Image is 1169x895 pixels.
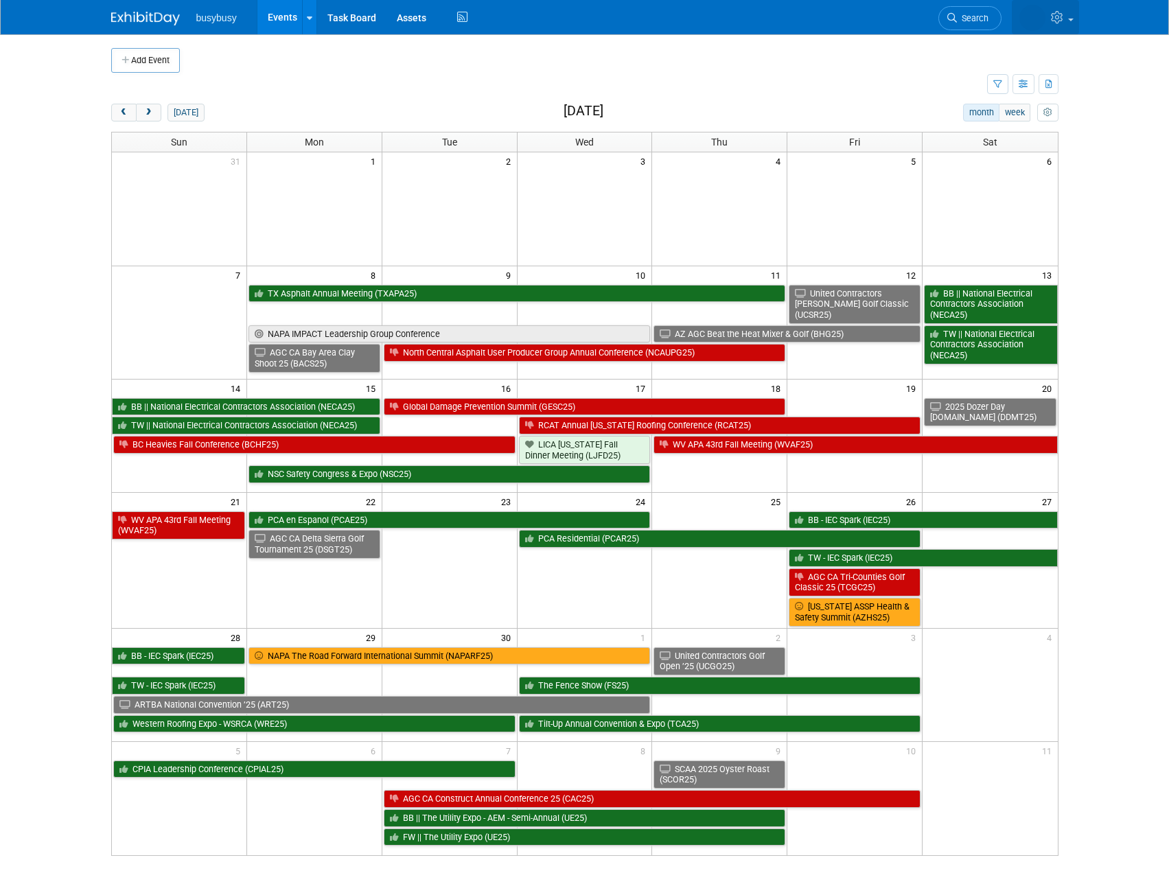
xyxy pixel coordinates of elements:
[1037,104,1058,121] button: myCustomButton
[1041,742,1058,759] span: 11
[248,530,380,558] a: AGC CA Delta Sierra Golf Tournament 25 (DSGT25)
[113,715,516,733] a: Western Roofing Expo - WSRCA (WRE25)
[653,647,785,675] a: United Contractors Golf Open ’25 (UCGO25)
[248,344,380,372] a: AGC CA Bay Area Clay Shoot 25 (BACS25)
[136,104,161,121] button: next
[248,511,651,529] a: PCA en Espanol (PCAE25)
[519,715,921,733] a: Tilt-Up Annual Convention & Expo (TCA25)
[113,760,516,778] a: CPIA Leadership Conference (CPIAL25)
[957,13,988,23] span: Search
[905,742,922,759] span: 10
[113,696,651,714] a: ARTBA National Convention ’25 (ART25)
[505,266,517,283] span: 9
[112,511,245,539] a: WV APA 43rd Fall Meeting (WVAF25)
[924,398,1056,426] a: 2025 Dozer Day [DOMAIN_NAME] (DDMT25)
[653,760,785,789] a: SCAA 2025 Oyster Roast (SCOR25)
[634,380,651,397] span: 17
[789,511,1057,529] a: BB - IEC Spark (IEC25)
[653,436,1057,454] a: WV APA 43rd Fall Meeting (WVAF25)
[1019,5,1045,31] img: Braden Gillespie
[639,152,651,170] span: 3
[769,493,787,510] span: 25
[905,266,922,283] span: 12
[769,266,787,283] span: 11
[999,104,1030,121] button: week
[639,629,651,646] span: 1
[112,647,245,665] a: BB - IEC Spark (IEC25)
[111,104,137,121] button: prev
[1045,629,1058,646] span: 4
[364,493,382,510] span: 22
[384,790,921,808] a: AGC CA Construct Annual Conference 25 (CAC25)
[910,629,922,646] span: 3
[234,742,246,759] span: 5
[384,398,786,416] a: Global Damage Prevention Summit (GESC25)
[229,493,246,510] span: 21
[575,137,594,148] span: Wed
[113,436,516,454] a: BC Heavies Fall Conference (BCHF25)
[364,380,382,397] span: 15
[774,742,787,759] span: 9
[634,493,651,510] span: 24
[774,629,787,646] span: 2
[248,647,651,665] a: NAPA The Road Forward International Summit (NAPARF25)
[305,137,324,148] span: Mon
[196,12,237,23] span: busybusy
[112,417,380,434] a: TW || National Electrical Contractors Association (NECA25)
[905,380,922,397] span: 19
[849,137,860,148] span: Fri
[1041,493,1058,510] span: 27
[234,266,246,283] span: 7
[505,152,517,170] span: 2
[634,266,651,283] span: 10
[789,598,921,626] a: [US_STATE] ASSP Health & Safety Summit (AZHS25)
[248,285,785,303] a: TX Asphalt Annual Meeting (TXAPA25)
[229,380,246,397] span: 14
[789,549,1057,567] a: TW - IEC Spark (IEC25)
[519,436,651,464] a: LICA [US_STATE] Fall Dinner Meeting (LJFD25)
[111,12,180,25] img: ExhibitDay
[983,137,997,148] span: Sat
[112,398,380,416] a: BB || National Electrical Contractors Association (NECA25)
[171,137,187,148] span: Sun
[500,380,517,397] span: 16
[442,137,457,148] span: Tue
[167,104,204,121] button: [DATE]
[769,380,787,397] span: 18
[384,344,786,362] a: North Central Asphalt User Producer Group Annual Conference (NCAUPG25)
[229,629,246,646] span: 28
[500,629,517,646] span: 30
[369,152,382,170] span: 1
[1041,266,1058,283] span: 13
[500,493,517,510] span: 23
[519,677,921,695] a: The Fence Show (FS25)
[905,493,922,510] span: 26
[789,568,921,596] a: AGC CA Tri-Counties Golf Classic 25 (TCGC25)
[789,285,921,324] a: United Contractors [PERSON_NAME] Golf Classic (UCSR25)
[1043,108,1052,117] i: Personalize Calendar
[924,325,1057,364] a: TW || National Electrical Contractors Association (NECA25)
[774,152,787,170] span: 4
[924,285,1057,324] a: BB || National Electrical Contractors Association (NECA25)
[519,417,921,434] a: RCAT Annual [US_STATE] Roofing Conference (RCAT25)
[369,742,382,759] span: 6
[639,742,651,759] span: 8
[248,465,651,483] a: NSC Safety Congress & Expo (NSC25)
[505,742,517,759] span: 7
[910,152,922,170] span: 5
[229,152,246,170] span: 31
[364,629,382,646] span: 29
[1041,380,1058,397] span: 20
[963,104,999,121] button: month
[711,137,728,148] span: Thu
[111,48,180,73] button: Add Event
[248,325,651,343] a: NAPA IMPACT Leadership Group Conference
[938,6,1002,30] a: Search
[564,104,603,119] h2: [DATE]
[519,530,921,548] a: PCA Residential (PCAR25)
[1045,152,1058,170] span: 6
[653,325,921,343] a: AZ AGC Beat the Heat Mixer & Golf (BHG25)
[369,266,382,283] span: 8
[384,809,786,827] a: BB || The Utility Expo - AEM - Semi-Annual (UE25)
[112,677,245,695] a: TW - IEC Spark (IEC25)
